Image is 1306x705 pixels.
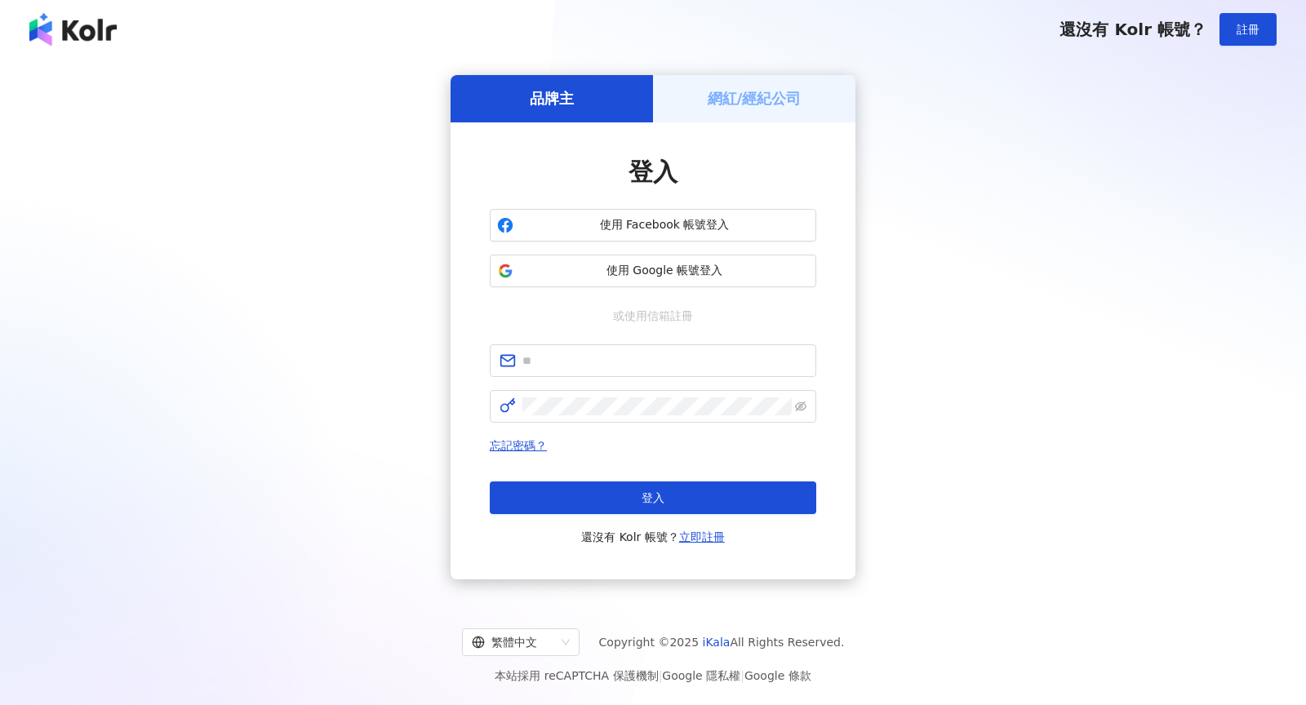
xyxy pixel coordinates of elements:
h5: 品牌主 [530,88,574,109]
span: Copyright © 2025 All Rights Reserved. [599,632,845,652]
a: Google 條款 [744,669,811,682]
button: 使用 Google 帳號登入 [490,255,816,287]
span: 註冊 [1237,23,1259,36]
span: 登入 [642,491,664,504]
h5: 網紅/經紀公司 [708,88,802,109]
span: eye-invisible [795,401,806,412]
a: 忘記密碼？ [490,439,547,452]
img: logo [29,13,117,46]
span: | [659,669,663,682]
span: | [740,669,744,682]
span: 本站採用 reCAPTCHA 保護機制 [495,666,811,685]
a: 立即註冊 [679,530,725,543]
span: 登入 [629,157,677,186]
div: 繁體中文 [472,629,555,655]
button: 登入 [490,481,816,514]
a: iKala [703,636,731,649]
span: 使用 Google 帳號登入 [520,263,809,279]
button: 使用 Facebook 帳號登入 [490,209,816,242]
span: 還沒有 Kolr 帳號？ [1059,20,1206,39]
span: 使用 Facebook 帳號登入 [520,217,809,233]
button: 註冊 [1219,13,1277,46]
span: 或使用信箱註冊 [602,307,704,325]
span: 還沒有 Kolr 帳號？ [581,527,725,547]
a: Google 隱私權 [662,669,740,682]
